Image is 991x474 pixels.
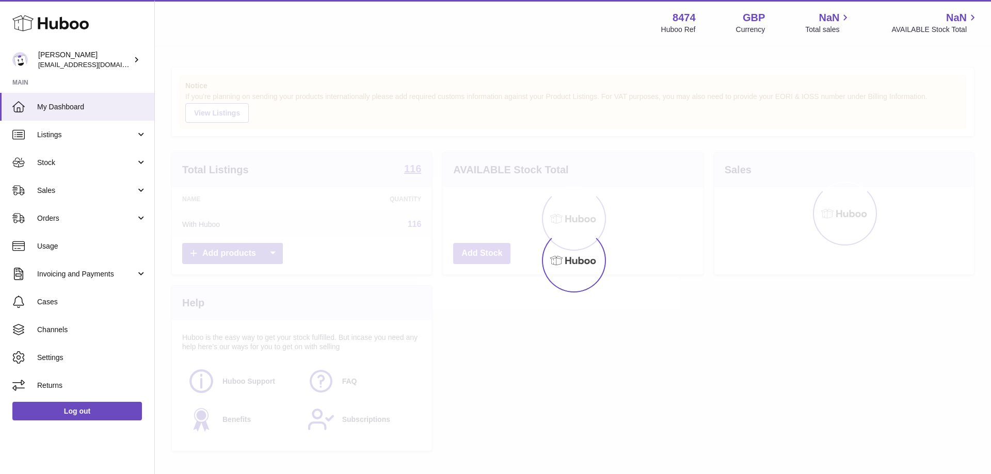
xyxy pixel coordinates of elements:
span: [EMAIL_ADDRESS][DOMAIN_NAME] [38,60,152,69]
strong: 8474 [673,11,696,25]
span: Stock [37,158,136,168]
span: Orders [37,214,136,223]
span: Listings [37,130,136,140]
div: Huboo Ref [661,25,696,35]
span: Usage [37,241,147,251]
strong: GBP [743,11,765,25]
a: NaN Total sales [805,11,851,35]
div: [PERSON_NAME] [38,50,131,70]
span: Cases [37,297,147,307]
div: Currency [736,25,765,35]
span: Settings [37,353,147,363]
span: My Dashboard [37,102,147,112]
span: Total sales [805,25,851,35]
span: Sales [37,186,136,195]
span: NaN [819,11,839,25]
span: Invoicing and Payments [37,269,136,279]
span: NaN [946,11,967,25]
span: Returns [37,381,147,390]
span: Channels [37,325,147,335]
a: Log out [12,402,142,420]
a: NaN AVAILABLE Stock Total [891,11,979,35]
span: AVAILABLE Stock Total [891,25,979,35]
img: internalAdmin-8474@internal.huboo.com [12,52,28,68]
